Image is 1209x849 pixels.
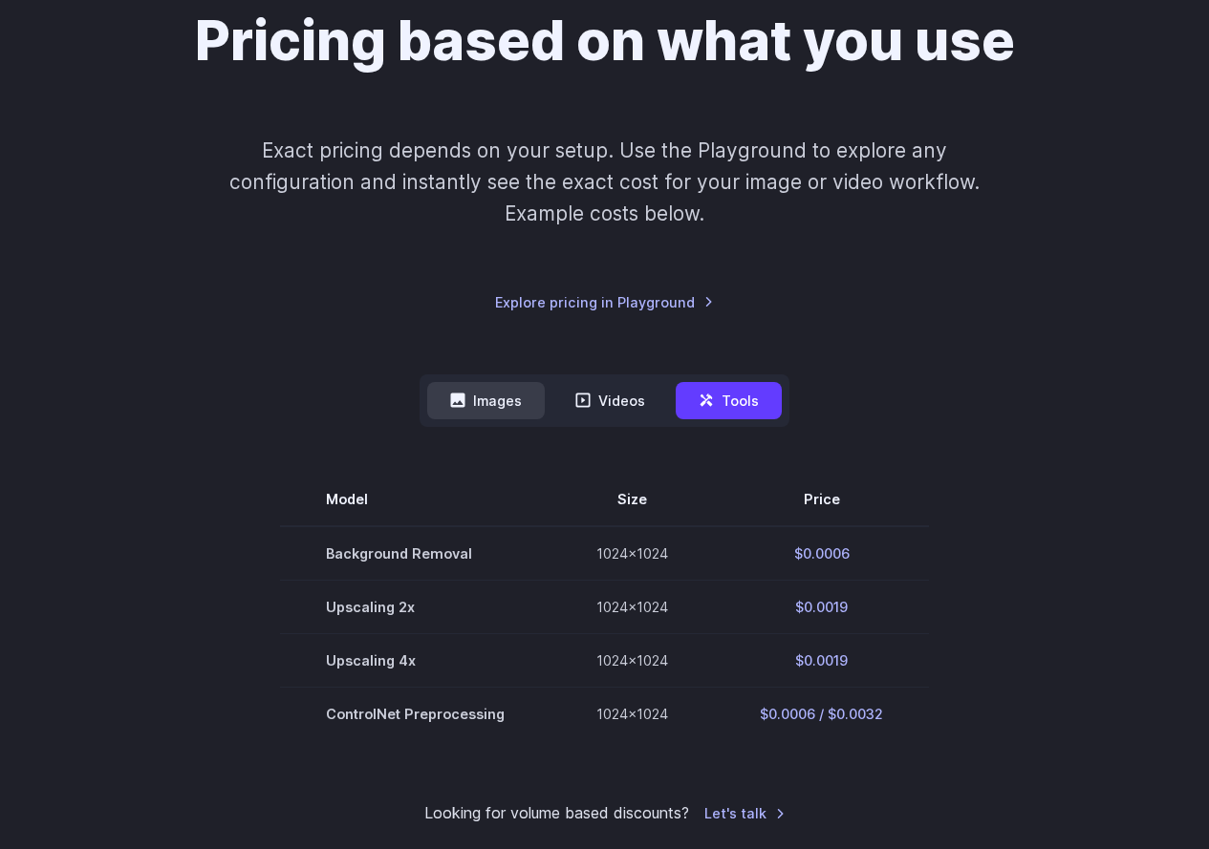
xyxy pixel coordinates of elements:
td: 1024x1024 [551,580,714,633]
button: Videos [552,382,668,419]
td: $0.0006 [714,526,929,581]
p: Exact pricing depends on your setup. Use the Playground to explore any configuration and instantl... [198,135,1012,230]
td: 1024x1024 [551,633,714,687]
button: Images [427,382,545,419]
td: 1024x1024 [551,526,714,581]
th: Size [551,473,714,526]
td: Upscaling 2x [280,580,551,633]
a: Explore pricing in Playground [495,291,714,313]
td: 1024x1024 [551,687,714,740]
td: $0.0019 [714,580,929,633]
h1: Pricing based on what you use [195,8,1015,74]
td: Background Removal [280,526,551,581]
td: $0.0019 [714,633,929,687]
button: Tools [676,382,782,419]
td: Upscaling 4x [280,633,551,687]
td: $0.0006 / $0.0032 [714,687,929,740]
th: Model [280,473,551,526]
td: ControlNet Preprocessing [280,687,551,740]
small: Looking for volume based discounts? [424,801,689,826]
a: Let's talk [704,802,786,824]
th: Price [714,473,929,526]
